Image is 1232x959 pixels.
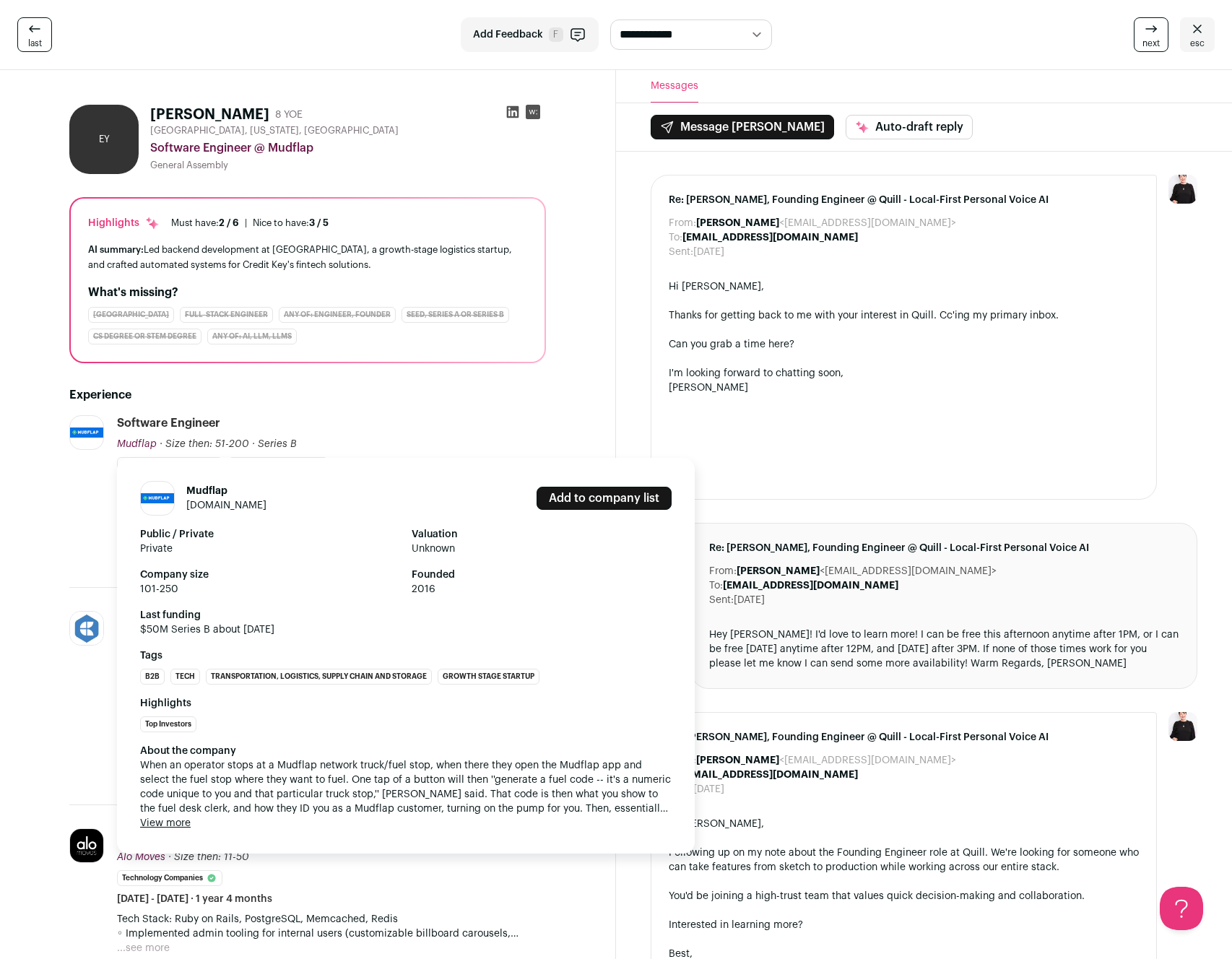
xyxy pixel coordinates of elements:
div: Hi [PERSON_NAME], [669,279,1139,294]
span: 3 / 5 [309,218,329,227]
p: Tech Stack: Ruby on Rails, PostgreSQL, Memcached, Redis [117,912,546,927]
li: Transportation, Logistics, Supply Chain and Storage [206,669,432,685]
dd: <[EMAIL_ADDRESS][DOMAIN_NAME]> [696,216,956,230]
b: [PERSON_NAME] [696,218,779,228]
div: Nice to have: [253,217,329,229]
button: Add Feedback F [461,17,599,52]
strong: Highlights [140,696,672,711]
span: F [549,27,563,42]
div: Any of: AI, LLM, LLMs [207,329,297,344]
button: View more [140,816,191,830]
h2: Experience [69,386,546,404]
button: ...see more [117,941,170,955]
span: [DATE] - [DATE] · 1 year 4 months [117,892,272,906]
a: [DOMAIN_NAME] [186,500,266,511]
span: · [252,437,255,451]
div: Seed, Series A or Series B [402,307,509,323]
span: Mudflap [117,439,157,449]
dd: <[EMAIL_ADDRESS][DOMAIN_NAME]> [696,753,956,768]
b: [EMAIL_ADDRESS][DOMAIN_NAME] [723,581,898,591]
div: [PERSON_NAME] [669,381,1139,395]
img: 210b3fc0ece1b704701eb7c35fcce20f644ae253c7ad5a1326b3ac94b5a802f7.jpg [141,493,174,503]
strong: Company size [140,568,400,582]
div: Highlights [88,216,160,230]
span: next [1142,38,1160,49]
dd: [DATE] [693,782,724,797]
div: Software Engineer [117,415,220,431]
div: Interested in learning more? [669,918,1139,932]
div: [GEOGRAPHIC_DATA] [88,307,174,323]
h2: What's missing? [88,284,527,301]
b: [EMAIL_ADDRESS][DOMAIN_NAME] [682,770,858,780]
a: last [17,17,52,52]
span: 2016 [412,582,672,596]
b: [EMAIL_ADDRESS][DOMAIN_NAME] [682,233,858,243]
a: next [1134,17,1168,52]
h1: [PERSON_NAME] [150,105,269,125]
b: [PERSON_NAME] [696,755,779,765]
dd: [DATE] [693,245,724,259]
strong: Founded [412,568,672,582]
div: About the company [140,744,672,758]
span: Re: [PERSON_NAME], Founding Engineer @ Quill - Local-First Personal Voice AI [669,730,1139,745]
span: · Size then: 51-200 [160,439,249,449]
span: Private [140,542,400,556]
a: esc [1180,17,1215,52]
a: Can you grab a time here? [669,339,794,350]
span: $50M Series B about [DATE] [140,622,672,637]
div: Any of: Engineer, founder [279,307,396,323]
iframe: Help Scout Beacon - Open [1160,887,1203,930]
div: Led backend development at [GEOGRAPHIC_DATA], a growth-stage logistics startup, and crafted autom... [88,242,527,272]
span: Alo Moves [117,852,165,862]
span: · Size then: 11-50 [168,852,249,862]
img: 7acc0357235570c04f6b199e15a1720a4b79e8d3779605179f4f0fd2bf67b61a.jpg [70,829,103,862]
span: When an operator stops at a Mudflap network truck/fuel stop, when there they open the Mudflap app... [140,758,672,816]
span: Re: [PERSON_NAME], Founding Engineer @ Quill - Local-First Personal Voice AI [709,541,1179,555]
div: You'd be joining a high-trust team that values quick decision-making and collaboration. [669,889,1139,903]
strong: Valuation [412,527,672,542]
li: Tech [170,669,200,685]
span: 2 / 6 [219,218,239,227]
dd: [DATE] [734,593,765,607]
span: [GEOGRAPHIC_DATA], [US_STATE], [GEOGRAPHIC_DATA] [150,125,399,136]
span: Re: [PERSON_NAME], Founding Engineer @ Quill - Local-First Personal Voice AI [669,193,1139,207]
h1: Mudflap [186,484,266,498]
div: Full-Stack Engineer [180,307,273,323]
dt: From: [669,216,696,230]
span: esc [1190,38,1205,49]
strong: Public / Private [140,527,400,542]
span: Series B [258,439,297,449]
span: I'm looking forward to chatting soon, [669,368,843,378]
div: CS degree or STEM degree [88,329,201,344]
span: AI summary: [88,245,144,254]
div: Thanks for getting back to me with your interest in Quill. Cc'ing my primary inbox. [669,308,1139,323]
strong: Tags [140,648,672,663]
span: Add Feedback [473,27,543,42]
dd: <[EMAIL_ADDRESS][DOMAIN_NAME]> [737,564,997,578]
button: Auto-draft reply [846,115,973,139]
li: Technology Companies [117,870,222,886]
div: Following up on my note about the Founding Engineer role at Quill. We're looking for someone who ... [669,846,1139,875]
img: 210b3fc0ece1b704701eb7c35fcce20f644ae253c7ad5a1326b3ac94b5a802f7.jpg [70,428,103,438]
dt: To: [709,578,723,593]
p: ◦ Implemented admin tooling for internal users (customizable billboard carousels, automated conte... [117,927,546,941]
a: Add to company list [537,487,672,510]
li: Top Investors [140,716,196,732]
img: b2296cc653f411f3c04d5f0529dfa6a7973dd93a68689400fad4071f74397217.jpg [70,612,103,646]
span: 101-250 [140,582,400,596]
li: B2B [140,669,165,685]
div: General Assembly [150,160,546,171]
span: last [28,38,42,49]
div: EY [69,105,139,174]
div: 8 YOE [275,108,303,122]
div: Must have: [171,217,239,229]
li: Growth Stage Startup [438,669,539,685]
button: Messages [651,70,698,103]
ul: | [171,217,329,229]
div: Software Engineer @ Mudflap [150,139,546,157]
b: [PERSON_NAME] [737,566,820,576]
img: 9240684-medium_jpg [1168,175,1197,204]
div: Hey [PERSON_NAME]! I'd love to learn more! I can be free this afternoon anytime after 1PM, or I c... [709,628,1179,671]
strong: Last funding [140,608,672,622]
dt: Sent: [709,593,734,607]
